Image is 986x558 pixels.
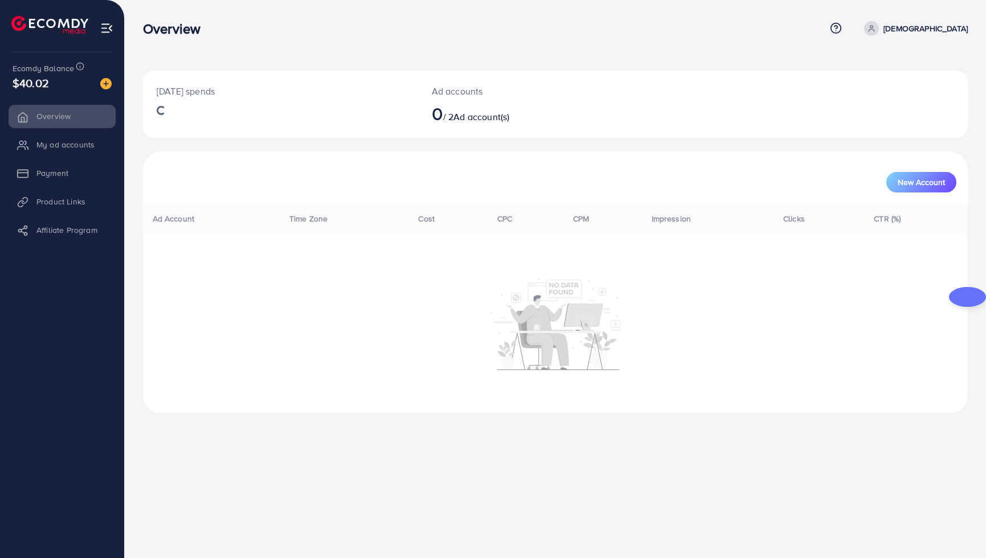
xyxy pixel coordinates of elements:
[11,16,88,34] img: logo
[432,100,443,126] span: 0
[898,178,945,186] span: New Account
[100,22,113,35] img: menu
[886,172,956,192] button: New Account
[860,21,968,36] a: [DEMOGRAPHIC_DATA]
[143,20,210,37] h3: Overview
[432,102,611,124] h2: / 2
[883,22,968,35] p: [DEMOGRAPHIC_DATA]
[100,78,112,89] img: image
[13,75,49,91] span: $40.02
[453,110,509,123] span: Ad account(s)
[13,63,74,74] span: Ecomdy Balance
[432,84,611,98] p: Ad accounts
[157,84,404,98] p: [DATE] spends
